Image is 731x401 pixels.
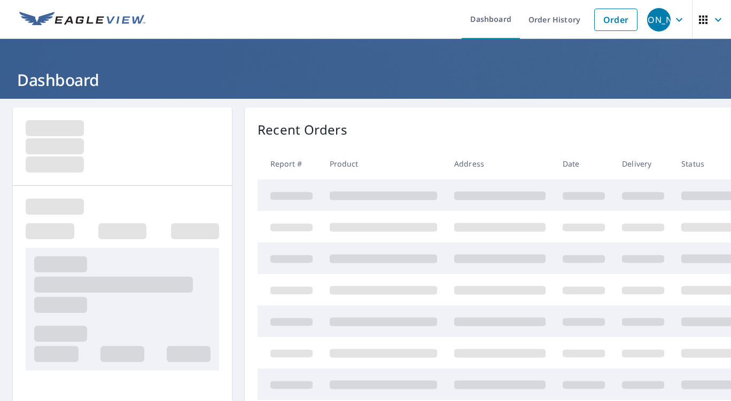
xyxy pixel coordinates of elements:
div: [PERSON_NAME] [647,8,671,32]
th: Report # [258,148,321,179]
th: Address [446,148,554,179]
th: Date [554,148,613,179]
th: Product [321,148,446,179]
a: Order [594,9,637,31]
img: EV Logo [19,12,145,28]
h1: Dashboard [13,69,718,91]
p: Recent Orders [258,120,347,139]
th: Delivery [613,148,673,179]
